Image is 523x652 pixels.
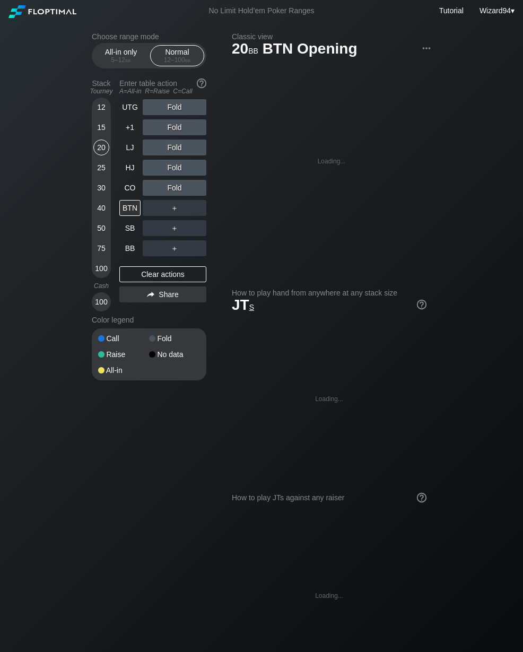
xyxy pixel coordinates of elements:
[153,46,202,66] div: Normal
[119,266,206,282] div: Clear actions
[480,6,511,15] span: Wizard94
[155,56,199,64] div: 12 – 100
[318,158,346,165] div: Loading...
[416,492,428,503] img: help.32db89a4.svg
[230,41,260,58] span: 20
[119,75,206,99] div: Enter table action
[93,200,109,216] div: 40
[93,160,109,176] div: 25
[416,299,428,310] img: help.32db89a4.svg
[147,292,154,298] img: share.864f2f62.svg
[125,56,131,64] span: bb
[232,297,254,313] span: JT
[149,335,200,342] div: Fold
[98,335,149,342] div: Call
[439,6,464,15] a: Tutorial
[185,56,191,64] span: bb
[92,32,206,41] h2: Choose range mode
[232,289,426,297] h2: How to play hand from anywhere at any stack size
[119,200,141,216] div: BTN
[143,119,206,135] div: Fold
[92,311,206,328] div: Color legend
[143,220,206,236] div: ＋
[93,240,109,256] div: 75
[143,200,206,216] div: ＋
[98,367,149,374] div: All-in
[8,5,76,18] img: Floptimal logo
[315,395,343,403] div: Loading...
[315,592,343,599] div: Loading...
[261,41,359,58] span: BTN Opening
[143,180,206,196] div: Fold
[119,160,141,176] div: HJ
[149,351,200,358] div: No data
[93,180,109,196] div: 30
[119,240,141,256] div: BB
[93,99,109,115] div: 12
[421,42,432,54] img: ellipsis.fd386fe8.svg
[97,46,145,66] div: All-in only
[93,140,109,155] div: 20
[93,220,109,236] div: 50
[93,294,109,310] div: 100
[143,140,206,155] div: Fold
[193,6,330,18] div: No Limit Hold’em Poker Ranges
[88,282,115,290] div: Cash
[93,119,109,135] div: 15
[98,351,149,358] div: Raise
[119,180,141,196] div: CO
[88,88,115,95] div: Tourney
[248,44,258,56] span: bb
[119,286,206,302] div: Share
[93,260,109,276] div: 100
[119,220,141,236] div: SB
[196,77,207,89] img: help.32db89a4.svg
[119,119,141,135] div: +1
[119,88,206,95] div: A=All-in R=Raise C=Call
[88,75,115,99] div: Stack
[143,99,206,115] div: Fold
[119,99,141,115] div: UTG
[143,240,206,256] div: ＋
[232,32,431,41] h2: Classic view
[119,140,141,155] div: LJ
[232,493,426,502] div: How to play JTs against any raiser
[99,56,143,64] div: 5 – 12
[143,160,206,176] div: Fold
[249,300,254,312] span: s
[477,5,516,16] div: ▾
